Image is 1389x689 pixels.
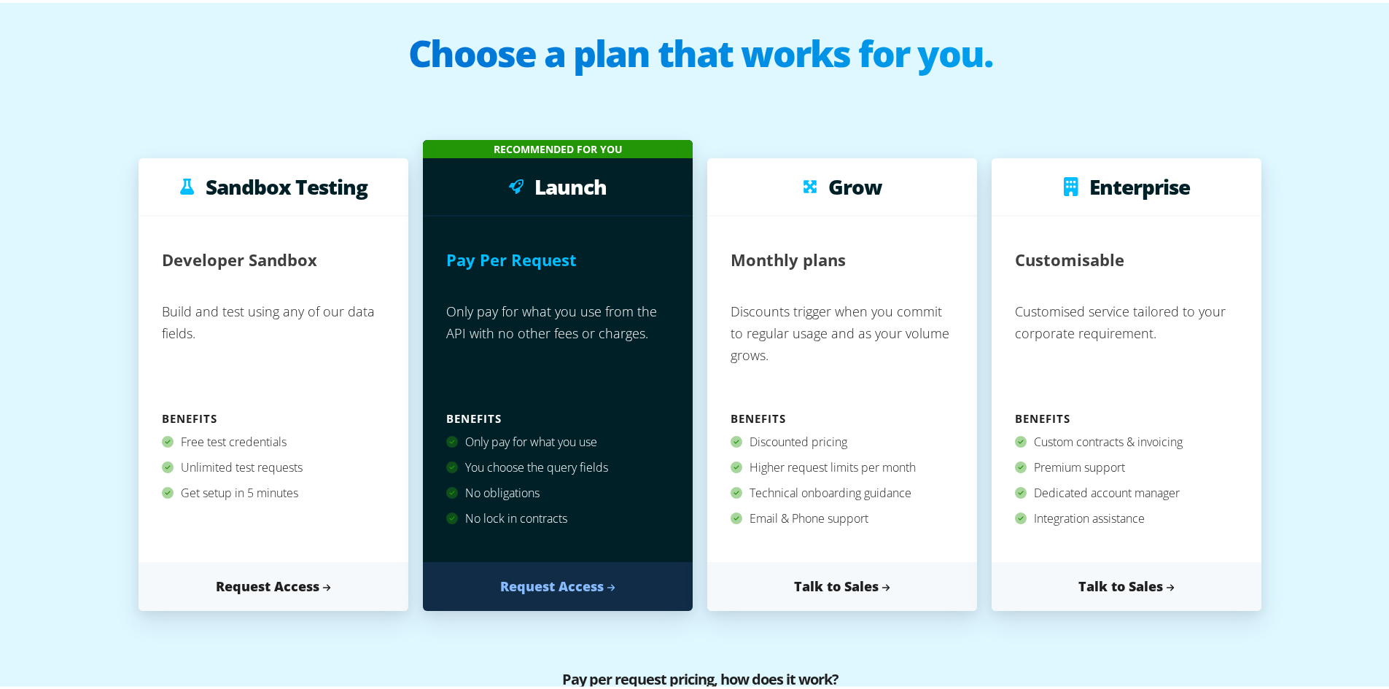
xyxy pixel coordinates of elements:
[446,452,669,478] div: You choose the query fields
[446,292,669,405] p: Only pay for what you use from the API with no other fees or charges.
[1015,427,1238,452] div: Custom contracts & invoicing
[731,292,954,405] p: Discounts trigger when you commit to regular usage and as your volume grows.
[707,559,977,608] a: Talk to Sales
[731,503,954,529] div: Email & Phone support
[1089,173,1190,195] h3: Enterprise
[731,237,846,277] h2: Monthly plans
[446,503,669,529] div: No lock in contracts
[162,237,317,277] h2: Developer Sandbox
[1015,237,1124,277] h2: Customisable
[534,173,607,195] h3: Launch
[423,137,693,155] div: Recommended for you
[206,173,367,195] h3: Sandbox Testing
[162,478,385,503] div: Get setup in 5 minutes
[731,427,954,452] div: Discounted pricing
[731,478,954,503] div: Technical onboarding guidance
[162,427,385,452] div: Free test credentials
[446,427,669,452] div: Only pay for what you use
[828,173,882,195] h3: Grow
[139,559,408,608] a: Request Access
[731,452,954,478] div: Higher request limits per month
[446,237,577,277] h2: Pay Per Request
[162,292,385,405] p: Build and test using any of our data fields.
[15,32,1385,90] h1: Choose a plan that works for you.
[1015,292,1238,405] p: Customised service tailored to your corporate requirement.
[992,559,1261,608] a: Talk to Sales
[162,452,385,478] div: Unlimited test requests
[1015,503,1238,529] div: Integration assistance
[446,478,669,503] div: No obligations
[1015,478,1238,503] div: Dedicated account manager
[1015,452,1238,478] div: Premium support
[423,559,693,608] a: Request Access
